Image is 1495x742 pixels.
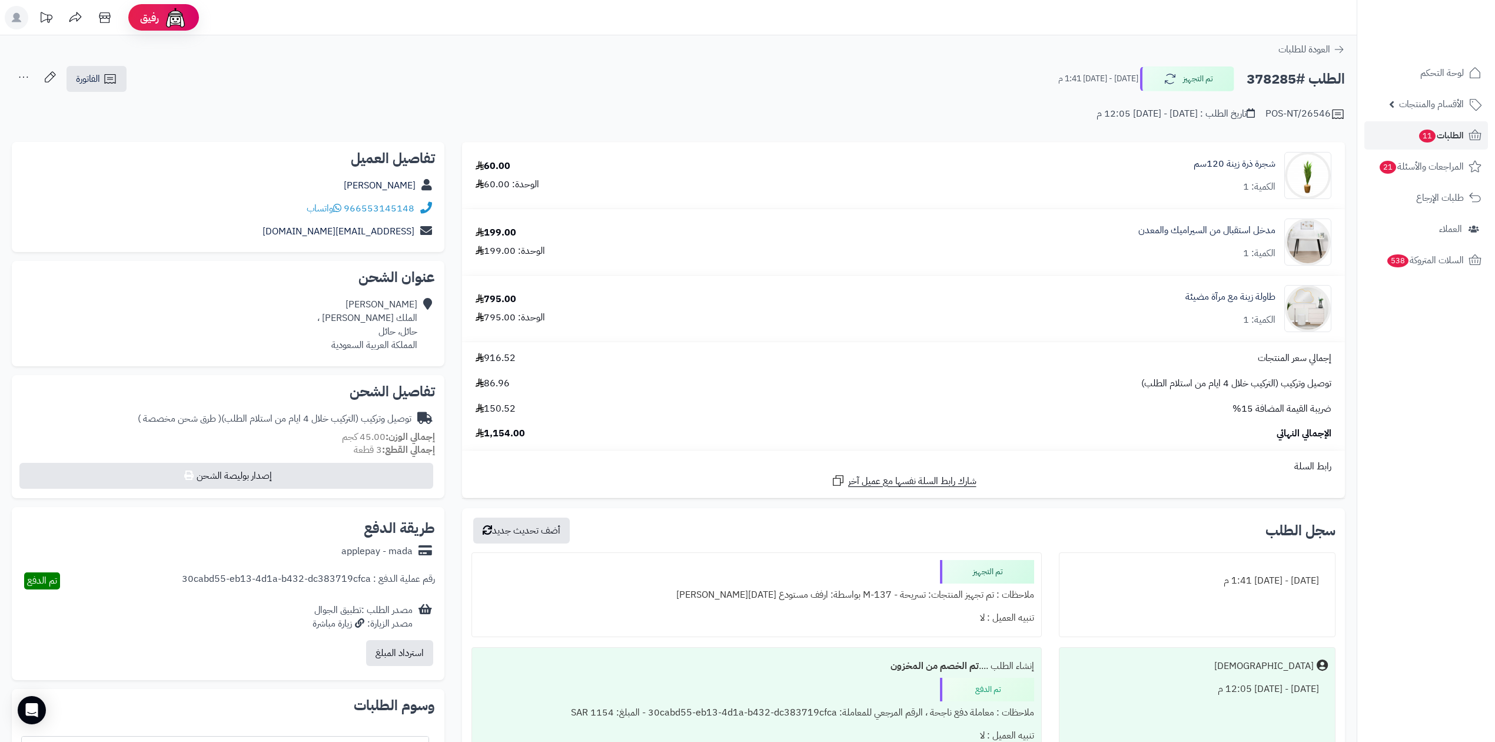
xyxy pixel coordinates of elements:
div: 60.00 [476,160,510,173]
div: 795.00 [476,293,516,306]
div: Open Intercom Messenger [18,696,46,724]
div: ملاحظات : تم تجهيز المنتجات: تسريحة - M-137 بواسطة: ارفف مستودع [DATE][PERSON_NAME] [479,584,1034,607]
span: 11 [1419,130,1436,143]
span: 916.52 [476,352,516,365]
button: تم التجهيز [1140,67,1234,91]
a: شارك رابط السلة نفسها مع عميل آخر [831,473,976,488]
a: واتساب [307,201,341,216]
h3: سجل الطلب [1265,524,1335,538]
div: توصيل وتركيب (التركيب خلال 4 ايام من استلام الطلب) [138,412,411,426]
span: الفاتورة [76,72,100,86]
span: ضريبة القيمة المضافة 15% [1232,402,1331,416]
h2: تفاصيل العميل [21,151,435,165]
span: الطلبات [1418,127,1464,144]
div: تم التجهيز [940,560,1034,584]
span: شارك رابط السلة نفسها مع عميل آخر [848,475,976,488]
div: رقم عملية الدفع : 30cabd55-eb13-4d1a-b432-dc383719cfca [182,572,435,589]
a: المراجعات والأسئلة21 [1364,153,1488,181]
a: طلبات الإرجاع [1364,184,1488,212]
a: العودة للطلبات [1278,42,1345,57]
button: إصدار بوليصة الشحن [19,463,433,489]
a: السلات المتروكة538 [1364,246,1488,274]
div: مصدر الزيارة: زيارة مباشرة [313,617,413,631]
a: الفاتورة [67,66,127,92]
div: إنشاء الطلب .... [479,655,1034,678]
h2: وسوم الطلبات [21,698,435,713]
span: إجمالي سعر المنتجات [1258,352,1331,365]
a: العملاء [1364,215,1488,243]
img: 1743836483-1-90x90.jpg [1285,218,1331,266]
a: الطلبات11 [1364,121,1488,150]
span: توصيل وتركيب (التركيب خلال 4 ايام من استلام الطلب) [1141,377,1331,390]
img: ai-face.png [164,6,187,29]
span: 150.52 [476,402,516,416]
img: 1752151858-1-90x90.jpg [1285,285,1331,332]
strong: إجمالي الوزن: [386,430,435,444]
span: 1,154.00 [476,427,525,440]
span: 21 [1380,161,1396,174]
div: الوحدة: 795.00 [476,311,545,324]
div: ملاحظات : معاملة دفع ناجحة ، الرقم المرجعي للمعاملة: 30cabd55-eb13-4d1a-b432-dc383719cfca - المبل... [479,701,1034,724]
div: [PERSON_NAME] الملك [PERSON_NAME] ، حائل، حائل المملكة العربية السعودية [317,298,417,352]
div: POS-NT/26546 [1265,107,1345,121]
a: [PERSON_NAME] [344,178,416,193]
div: الكمية: 1 [1243,180,1275,194]
small: [DATE] - [DATE] 1:41 م [1058,73,1138,85]
h2: تفاصيل الشحن [21,385,435,399]
a: لوحة التحكم [1364,59,1488,87]
h2: عنوان الشحن [21,270,435,284]
span: المراجعات والأسئلة [1378,158,1464,175]
b: تم الخصم من المخزون [891,659,979,673]
a: تحديثات المنصة [31,6,61,32]
span: تم الدفع [27,574,57,588]
span: الإجمالي النهائي [1277,427,1331,440]
div: [DEMOGRAPHIC_DATA] [1214,660,1314,673]
div: تنبيه العميل : لا [479,607,1034,630]
a: طاولة زينة مع مرآة مضيئة [1185,290,1275,304]
a: 966553145148 [344,201,414,216]
span: ( طرق شحن مخصصة ) [138,412,221,426]
span: العملاء [1439,221,1462,237]
a: [EMAIL_ADDRESS][DOMAIN_NAME] [263,224,414,238]
div: رابط السلة [467,460,1340,473]
button: أضف تحديث جديد [473,518,570,544]
div: مصدر الطلب :تطبيق الجوال [313,604,413,631]
div: [DATE] - [DATE] 12:05 م [1067,678,1328,701]
span: لوحة التحكم [1420,65,1464,81]
div: applepay - mada [341,545,413,558]
div: الوحدة: 60.00 [476,178,539,191]
div: الكمية: 1 [1243,247,1275,260]
div: الكمية: 1 [1243,313,1275,327]
span: 86.96 [476,377,510,390]
div: الوحدة: 199.00 [476,244,545,258]
a: شجرة ذرة زينة 120سم [1194,157,1275,171]
div: 199.00 [476,226,516,240]
span: رفيق [140,11,159,25]
div: [DATE] - [DATE] 1:41 م [1067,569,1328,592]
div: تم الدفع [940,678,1034,701]
h2: طريقة الدفع [364,521,435,535]
span: العودة للطلبات [1278,42,1330,57]
a: مدخل استقبال من السيراميك والمعدن [1138,224,1275,237]
small: 45.00 كجم [342,430,435,444]
div: تاريخ الطلب : [DATE] - [DATE] 12:05 م [1097,107,1255,121]
strong: إجمالي القطع: [382,443,435,457]
span: السلات المتروكة [1386,252,1464,269]
span: طلبات الإرجاع [1416,190,1464,206]
button: استرداد المبلغ [366,640,433,666]
h2: الطلب #378285 [1247,67,1345,91]
small: 3 قطعة [354,443,435,457]
span: 538 [1387,254,1408,267]
span: الأقسام والمنتجات [1399,96,1464,112]
img: 1693058453-76574576-90x90.jpg [1285,152,1331,199]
